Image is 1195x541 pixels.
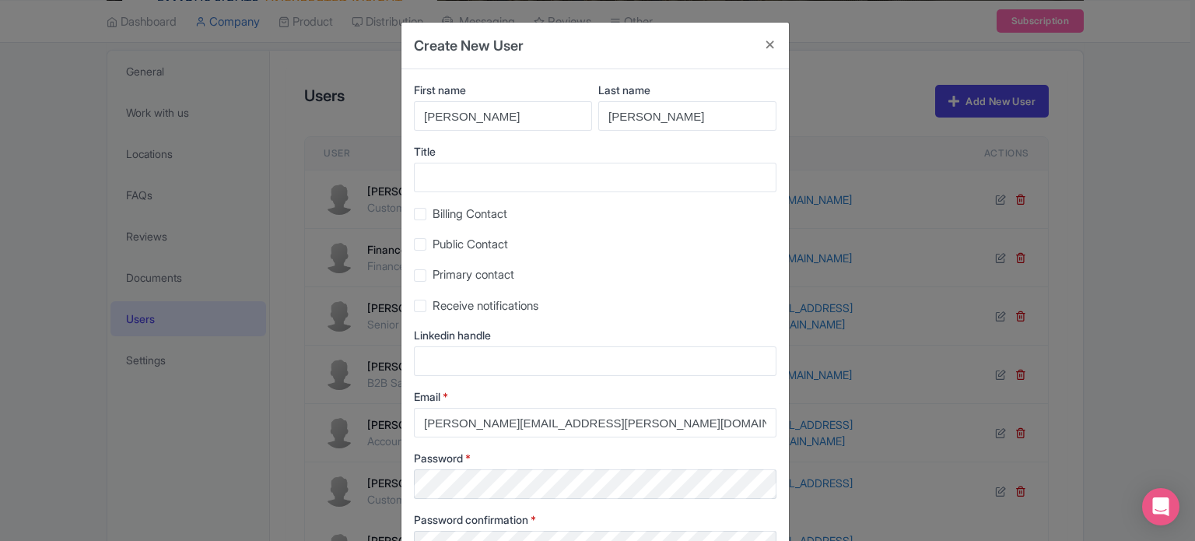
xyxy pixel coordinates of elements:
[598,83,650,97] span: Last name
[414,83,466,97] span: First name
[433,237,508,251] span: Public Contact
[414,390,440,403] span: Email
[433,206,507,221] span: Billing Contact
[414,513,528,526] span: Password confirmation
[1142,488,1179,525] div: Open Intercom Messenger
[414,35,524,56] h4: Create New User
[414,145,436,158] span: Title
[414,328,491,342] span: Linkedin handle
[414,451,463,465] span: Password
[433,298,538,313] span: Receive notifications
[433,267,514,282] span: Primary contact
[752,23,789,67] button: Close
